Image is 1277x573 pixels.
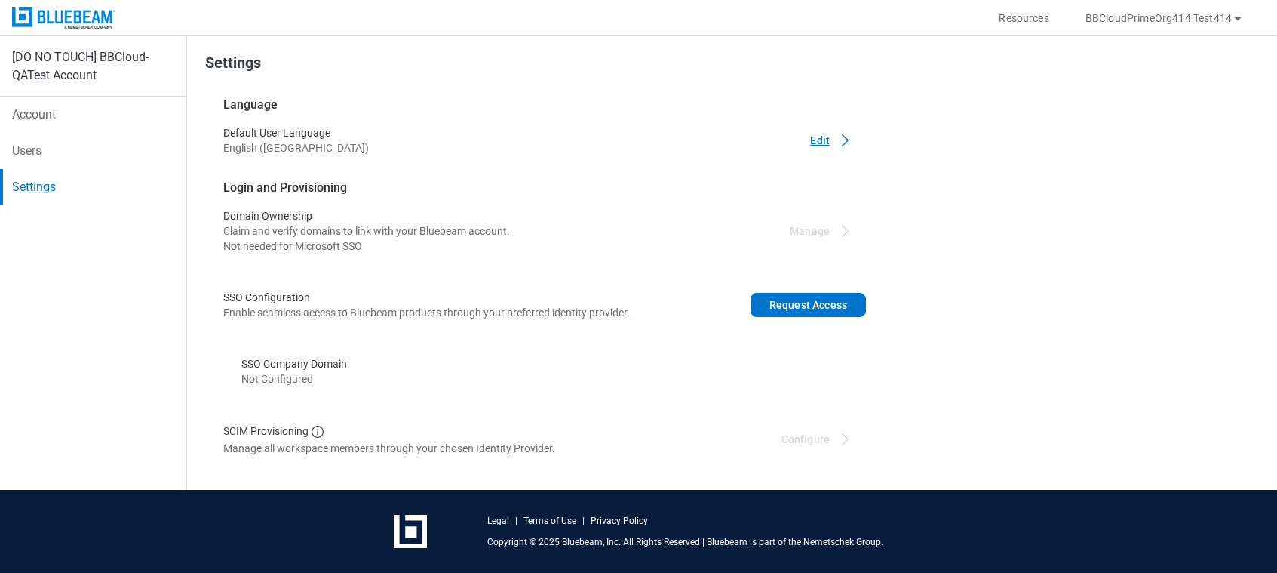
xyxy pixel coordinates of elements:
[810,133,830,148] span: Edit
[223,305,630,320] span: Enable seamless access to Bluebeam products through your preferred identity provider.
[241,356,347,371] span: SSO Company Domain
[487,515,509,527] a: Legal
[523,515,576,527] a: Terms of Use
[223,441,555,456] span: Manage all workspace members through your chosen Identity Provider.
[223,425,309,437] span: SCIM Provisioning
[487,515,648,527] div: | |
[792,128,866,152] button: Edit
[223,208,510,223] span: Domain Ownership
[223,140,369,156] span: English ([GEOGRAPHIC_DATA])
[591,515,648,527] a: Privacy Policy
[223,125,369,140] span: Default User Language
[205,54,261,79] h1: Settings
[241,371,347,387] span: Not Configured
[1067,6,1262,30] button: BBCloudPrimeOrg414 Test414
[223,223,510,239] span: Claim and verify domains to link with your Bluebeam account.
[205,180,884,196] h3: Login and Provisioning
[763,427,866,451] button: Configure
[12,7,115,29] img: Bluebeam, Inc.
[751,293,866,317] button: Request Access
[205,97,1259,113] h3: Language
[981,6,1067,30] button: Resources
[487,536,883,548] p: Copyright © 2025 Bluebeam, Inc. All Rights Reserved | Bluebeam is part of the Nemetschek Group.
[772,219,866,243] button: Manage
[223,290,630,305] span: SSO Configuration
[223,239,510,254] span: Not needed for Microsoft SSO
[790,223,830,239] span: Manage
[12,48,174,85] div: [DO NO TOUCH] BBCloud- QATest Account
